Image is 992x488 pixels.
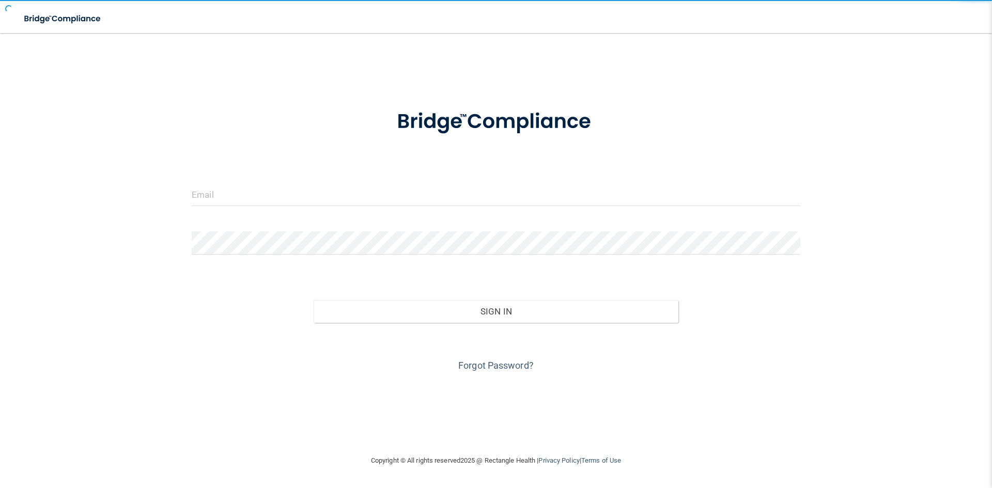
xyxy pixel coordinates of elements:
img: bridge_compliance_login_screen.278c3ca4.svg [16,8,111,29]
a: Forgot Password? [458,360,534,371]
img: bridge_compliance_login_screen.278c3ca4.svg [376,95,616,149]
a: Privacy Policy [538,456,579,464]
button: Sign In [314,300,679,323]
input: Email [192,183,800,206]
a: Terms of Use [581,456,621,464]
div: Copyright © All rights reserved 2025 @ Rectangle Health | | [307,444,685,477]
